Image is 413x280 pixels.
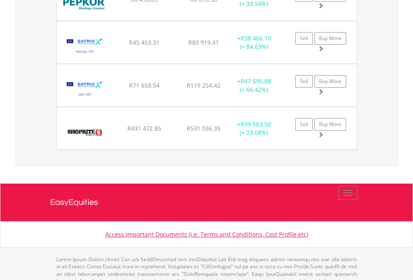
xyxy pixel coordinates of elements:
a: Buy More [314,118,346,131]
span: R45 453.31 [129,38,160,46]
span: R99 563.50 [241,120,271,128]
span: R431 472.85 [127,124,161,132]
span: R119 254.42 [187,81,220,89]
img: EQU.ZA.SHP.png [61,118,108,147]
span: R83 919.41 [188,38,219,46]
div: + (+ 84.63%) [228,34,280,51]
img: EQU.ZA.STXNDQ.png [61,32,109,61]
span: R531 036.35 [187,124,220,132]
span: R38 466.10 [241,34,271,42]
a: EasyEquities [50,184,363,221]
a: Access Important Documents (i.e. Terms and Conditions, Cost Profile etc) [105,230,308,238]
div: + (+ 66.42%) [228,77,280,94]
a: Sell [295,32,313,45]
div: + (+ 23.08%) [228,120,280,137]
img: EQU.ZA.STX500.png [61,75,109,104]
a: Buy More [314,75,346,88]
a: Sell [295,75,313,88]
a: Buy More [314,32,346,45]
span: R47 595.88 [241,77,271,85]
a: Sell [295,118,313,131]
span: R71 658.54 [129,81,160,89]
